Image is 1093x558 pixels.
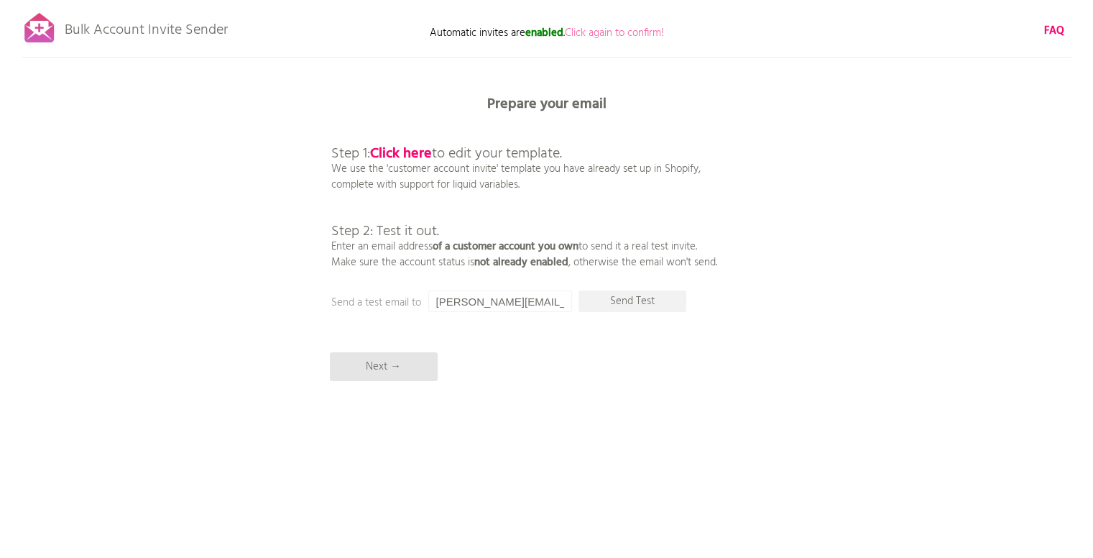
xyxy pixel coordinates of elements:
p: Bulk Account Invite Sender [65,9,228,45]
span: Step 2: Test it out. [331,220,439,243]
p: Next → [330,352,438,381]
b: not already enabled [474,254,568,271]
a: FAQ [1044,23,1064,39]
p: Send Test [578,291,686,312]
span: Click again to confirm! [565,24,664,42]
b: enabled [525,24,563,42]
p: Automatic invites are . [403,25,691,41]
a: Click here [370,142,432,165]
b: Prepare your email [487,93,607,116]
span: Step 1: to edit your template. [331,142,562,165]
p: Send a test email to [331,295,619,311]
b: FAQ [1044,22,1064,40]
b: of a customer account you own [433,238,578,255]
p: We use the 'customer account invite' template you have already set up in Shopify, complete with s... [331,115,717,270]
